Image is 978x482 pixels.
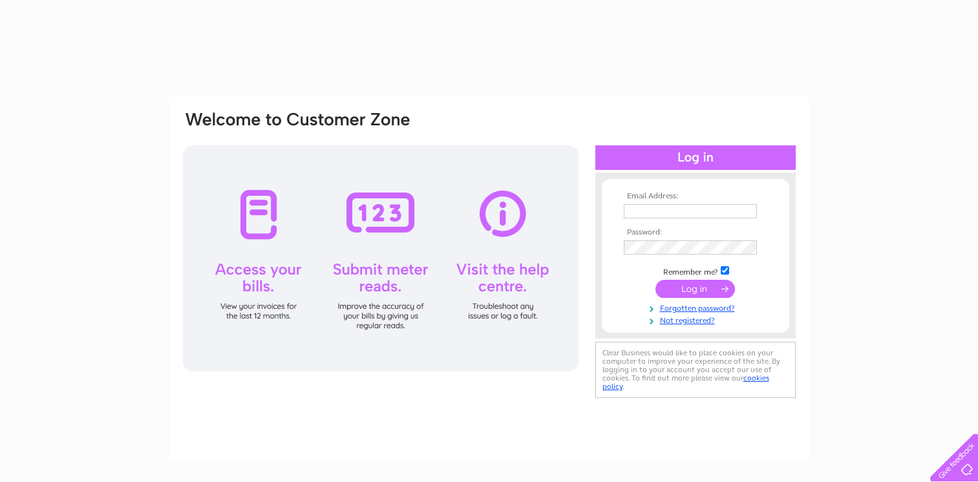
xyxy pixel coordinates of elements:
[624,301,771,313] a: Forgotten password?
[621,192,771,201] th: Email Address:
[621,228,771,237] th: Password:
[655,280,735,298] input: Submit
[624,313,771,326] a: Not registered?
[621,264,771,277] td: Remember me?
[602,373,769,391] a: cookies policy
[595,342,796,398] div: Clear Business would like to place cookies on your computer to improve your experience of the sit...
